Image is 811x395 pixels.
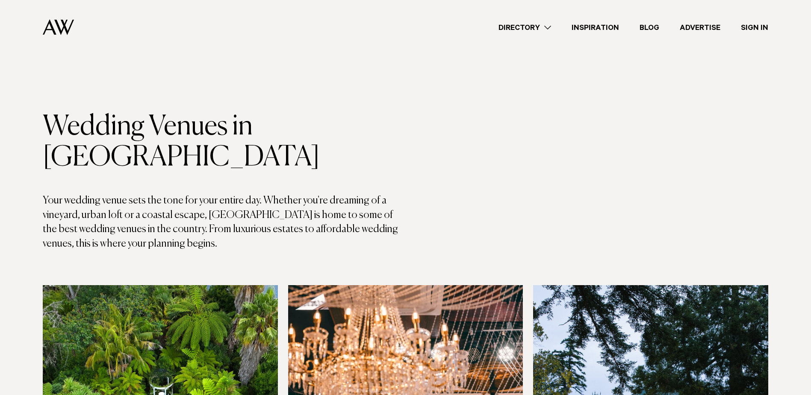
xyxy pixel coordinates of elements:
a: Sign In [731,22,779,33]
a: Blog [629,22,669,33]
a: Inspiration [561,22,629,33]
a: Directory [488,22,561,33]
a: Advertise [669,22,731,33]
img: Auckland Weddings Logo [43,19,74,35]
p: Your wedding venue sets the tone for your entire day. Whether you're dreaming of a vineyard, urba... [43,194,406,251]
h1: Wedding Venues in [GEOGRAPHIC_DATA] [43,112,406,173]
